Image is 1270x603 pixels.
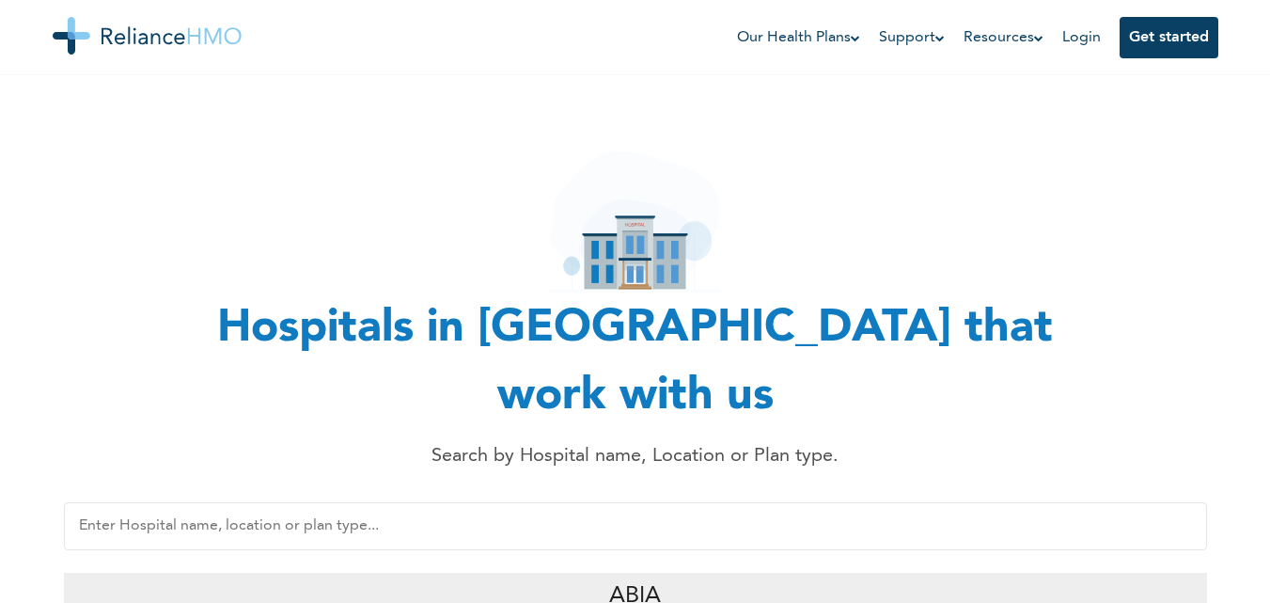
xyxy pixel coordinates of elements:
input: Enter Hospital name, location or plan type... [64,502,1207,550]
h1: Hospitals in [GEOGRAPHIC_DATA] that work with us [165,295,1105,431]
p: Search by Hospital name, Location or Plan type. [212,442,1058,470]
a: Support [879,26,945,49]
img: hospital_icon.svg [550,151,720,293]
img: Reliance HMO's Logo [53,17,242,55]
button: Get started [1120,17,1218,58]
a: Our Health Plans [737,26,860,49]
a: Resources [964,26,1043,49]
a: Login [1062,30,1101,45]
